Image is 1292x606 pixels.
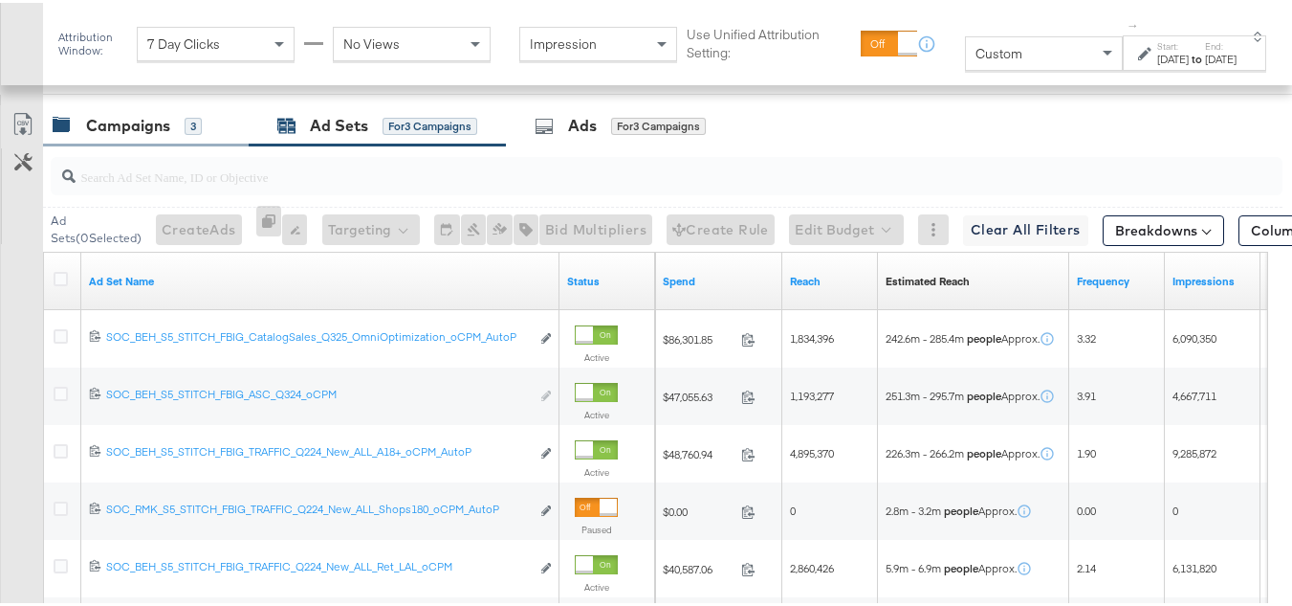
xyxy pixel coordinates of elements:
[256,203,282,252] div: 0
[1077,501,1096,515] span: 0.00
[1125,20,1143,27] span: ↑
[383,115,477,132] div: for 3 Campaigns
[663,387,734,401] span: $47,055.63
[106,441,530,461] a: SOC_BEH_S5_STITCH_FBIG_TRAFFIC_Q224_New_ALL_A18+_oCPM_AutoP
[790,386,834,400] span: 1,193,277
[886,271,970,286] div: Estimated Reach
[57,28,127,55] div: Attribution Window:
[1172,501,1178,515] span: 0
[663,329,734,344] span: $86,301.85
[967,328,1001,343] strong: people
[89,271,552,286] a: Your Ad Set name.
[575,406,618,418] label: Active
[343,33,400,50] span: No Views
[886,271,970,286] a: Shows the estimated number of users that can be reached by your ad.
[575,348,618,361] label: Active
[106,384,530,404] a: SOC_BEH_S5_STITCH_FBIG_ASC_Q324_oCPM
[967,386,1001,400] strong: people
[1077,328,1096,343] span: 3.32
[106,499,530,514] div: SOC_RMK_S5_STITCH_FBIG_TRAFFIC_Q224_New_ALL_Shops180_oCPM_AutoP
[106,326,530,347] a: SOC_BEH_S5_STITCH_FBIG_CatalogSales_Q325_OmniOptimization_oCPM_AutoP
[1172,271,1253,286] a: The number of times your ad was served. On mobile apps an ad is counted as served the first time ...
[147,33,220,50] span: 7 Day Clicks
[1077,443,1096,458] span: 1.90
[790,501,796,515] span: 0
[1103,213,1224,243] button: Breakdowns
[310,112,368,134] div: Ad Sets
[886,501,1017,516] span: 2.8m - 3.2m Approx.
[530,33,597,50] span: Impression
[663,559,734,573] span: $40,587.06
[1157,49,1189,64] div: [DATE]
[185,115,202,132] div: 3
[575,578,618,591] label: Active
[663,444,734,459] span: $48,760.94
[1077,271,1157,286] a: The average number of times your ad was served to each person.
[687,23,852,58] label: Use Unified Attribution Setting:
[663,502,734,516] span: $0.00
[106,556,530,576] a: SOC_BEH_S5_STITCH_FBIG_TRAFFIC_Q224_New_ALL_Ret_LAL_oCPM
[967,443,1001,458] strong: people
[1157,37,1189,50] label: Start:
[1077,558,1096,572] span: 2.14
[963,213,1088,243] button: Clear All Filters
[1189,49,1205,63] strong: to
[790,443,834,458] span: 4,895,370
[790,328,834,343] span: 1,834,396
[1172,328,1216,343] span: 6,090,350
[568,112,597,134] div: Ads
[1172,386,1216,400] span: 4,667,711
[1172,443,1216,458] span: 9,285,872
[86,112,170,134] div: Campaigns
[575,463,618,476] label: Active
[663,271,775,286] a: The total amount spent to date.
[575,521,618,533] label: Paused
[1172,558,1216,572] span: 6,131,820
[567,271,647,286] a: Shows the current state of your Ad Set.
[106,499,530,519] a: SOC_RMK_S5_STITCH_FBIG_TRAFFIC_Q224_New_ALL_Shops180_oCPM_AutoP
[106,326,530,342] div: SOC_BEH_S5_STITCH_FBIG_CatalogSales_Q325_OmniOptimization_oCPM_AutoP
[944,558,978,572] strong: people
[611,115,706,132] div: for 3 Campaigns
[790,271,870,286] a: The number of people your ad was served to.
[106,556,530,572] div: SOC_BEH_S5_STITCH_FBIG_TRAFFIC_Q224_New_ALL_Ret_LAL_oCPM
[106,384,530,399] div: SOC_BEH_S5_STITCH_FBIG_ASC_Q324_oCPM
[886,443,1040,459] span: 226.3m - 266.2m Approx.
[1205,49,1237,64] div: [DATE]
[886,558,1017,573] span: 5.9m - 6.9m Approx.
[106,441,530,457] div: SOC_BEH_S5_STITCH_FBIG_TRAFFIC_Q224_New_ALL_A18+_oCPM_AutoP
[1077,386,1096,400] span: 3.91
[971,215,1081,239] span: Clear All Filters
[944,501,978,515] strong: people
[1205,37,1237,50] label: End:
[975,42,1022,59] span: Custom
[886,328,1040,344] span: 242.6m - 285.4m Approx.
[886,386,1040,401] span: 251.3m - 295.7m Approx.
[51,210,142,244] div: Ad Sets ( 0 Selected)
[76,147,1173,185] input: Search Ad Set Name, ID or Objective
[790,558,834,572] span: 2,860,426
